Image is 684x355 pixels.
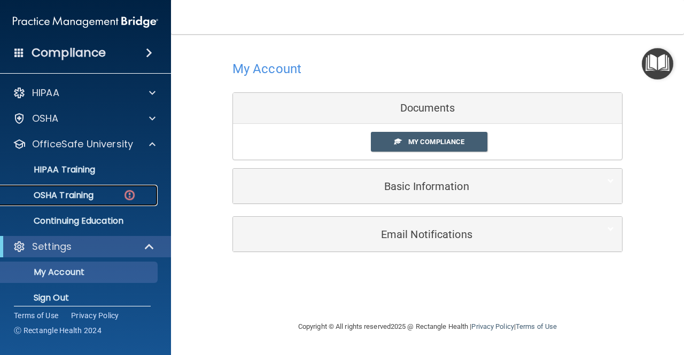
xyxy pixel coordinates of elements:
[471,322,514,330] a: Privacy Policy
[233,93,622,124] div: Documents
[32,86,59,99] p: HIPAA
[123,188,136,202] img: danger-circle.6113f641.png
[7,293,153,303] p: Sign Out
[241,180,581,192] h5: Basic Information
[408,138,464,146] span: My Compliance
[7,216,153,226] p: Continuing Education
[14,310,58,321] a: Terms of Use
[32,138,133,151] p: OfficeSafe University
[13,112,156,125] a: OSHA
[13,240,155,253] a: Settings
[13,86,156,99] a: HIPAA
[32,112,59,125] p: OSHA
[642,48,673,80] button: Open Resource Center
[7,267,153,278] p: My Account
[241,174,614,198] a: Basic Information
[7,164,95,175] p: HIPAA Training
[241,222,614,246] a: Email Notifications
[13,11,158,33] img: PMB logo
[32,45,106,60] h4: Compliance
[71,310,119,321] a: Privacy Policy
[32,240,72,253] p: Settings
[13,138,156,151] a: OfficeSafe University
[7,190,94,201] p: OSHA Training
[241,228,581,240] h5: Email Notifications
[232,62,301,76] h4: My Account
[516,322,557,330] a: Terms of Use
[14,325,102,336] span: Ⓒ Rectangle Health 2024
[232,310,623,344] div: Copyright © All rights reserved 2025 @ Rectangle Health | |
